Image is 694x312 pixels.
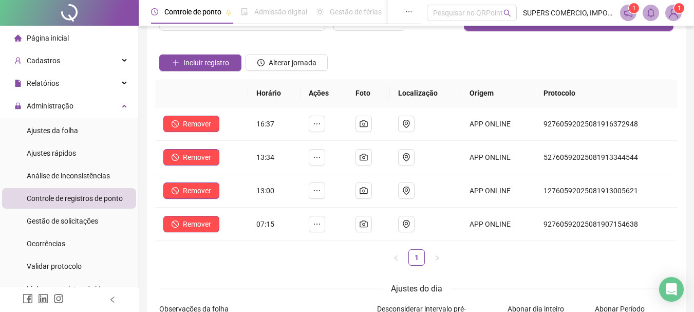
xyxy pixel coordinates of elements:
span: plus [172,59,179,66]
li: Próxima página [429,249,445,266]
span: right [434,255,440,261]
span: clock-circle [257,59,265,66]
span: linkedin [38,293,48,304]
span: Análise de inconsistências [27,172,110,180]
td: APP ONLINE [461,208,535,241]
span: left [393,255,399,261]
span: instagram [53,293,64,304]
span: Gestão de férias [330,8,382,16]
span: user-add [14,57,22,64]
span: 07:15 [256,220,274,228]
span: Relatórios [27,79,59,87]
span: ellipsis [313,153,321,161]
span: Remover [183,218,211,230]
span: environment [402,187,410,195]
span: lock [14,102,22,109]
span: home [14,34,22,42]
li: Página anterior [388,249,404,266]
span: Ajustes rápidos [27,149,76,157]
td: 92760592025081907154638 [535,208,678,241]
span: camera [360,153,368,161]
span: 1 [678,5,681,12]
sup: Atualize o seu contato no menu Meus Dados [674,3,684,13]
th: Protocolo [535,79,678,107]
span: stop [172,120,179,127]
span: ellipsis [313,187,321,195]
th: Horário [248,79,301,107]
span: bell [646,8,655,17]
span: Admissão digital [254,8,307,16]
span: Página inicial [27,34,69,42]
span: ellipsis [313,220,321,228]
span: Incluir registro [183,57,229,68]
button: Remover [163,182,219,199]
span: stop [172,187,179,194]
td: 12760592025081913005621 [535,174,678,208]
span: Link para registro rápido [27,285,105,293]
span: search [503,9,511,17]
span: Remover [183,152,211,163]
button: Remover [163,149,219,166]
span: stop [172,154,179,161]
span: camera [360,187,368,195]
span: notification [624,8,633,17]
span: Validar protocolo [27,262,82,270]
span: SUPERS COMÉRCIO, IMPORTAÇÃO E CONFECÇÃO LTDA [523,7,614,19]
span: Ajustes da folha [27,126,78,135]
span: 16:37 [256,120,274,128]
span: ellipsis [313,120,321,128]
td: 52760592025081913344544 [535,141,678,174]
span: Ajustes do dia [391,284,442,293]
button: right [429,249,445,266]
button: Remover [163,116,219,132]
span: Remover [183,185,211,196]
sup: 1 [629,3,639,13]
span: ellipsis [405,8,412,15]
span: Administração [27,102,73,110]
span: camera [360,220,368,228]
span: file-done [241,8,248,15]
span: file [14,80,22,87]
button: Incluir registro [159,54,241,71]
th: Ações [301,79,347,107]
span: 1 [632,5,636,12]
li: 1 [408,249,425,266]
td: APP ONLINE [461,174,535,208]
td: APP ONLINE [461,141,535,174]
span: Controle de registros de ponto [27,194,123,203]
span: Cadastros [27,57,60,65]
td: APP ONLINE [461,107,535,141]
th: Foto [347,79,389,107]
span: environment [402,220,410,228]
th: Localização [390,79,462,107]
span: 13:34 [256,153,274,161]
span: left [109,296,116,303]
span: Alterar jornada [269,57,316,68]
span: Ocorrências [27,240,65,248]
button: Remover [163,216,219,232]
button: left [388,249,404,266]
span: Gestão de solicitações [27,217,98,225]
td: 92760592025081916372948 [535,107,678,141]
span: 13:00 [256,187,274,195]
span: Controle de ponto [164,8,221,16]
a: 1 [409,250,424,265]
th: Origem [461,79,535,107]
span: facebook [23,293,33,304]
span: environment [402,120,410,128]
span: stop [172,221,179,228]
span: pushpin [226,9,232,15]
span: camera [360,120,368,128]
img: 24300 [666,5,681,21]
button: Alterar jornada [246,54,328,71]
span: clock-circle [151,8,158,15]
span: environment [402,153,410,161]
span: Remover [183,118,211,130]
span: sun [316,8,324,15]
div: Open Intercom Messenger [659,277,684,302]
a: Alterar jornada [246,60,328,68]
